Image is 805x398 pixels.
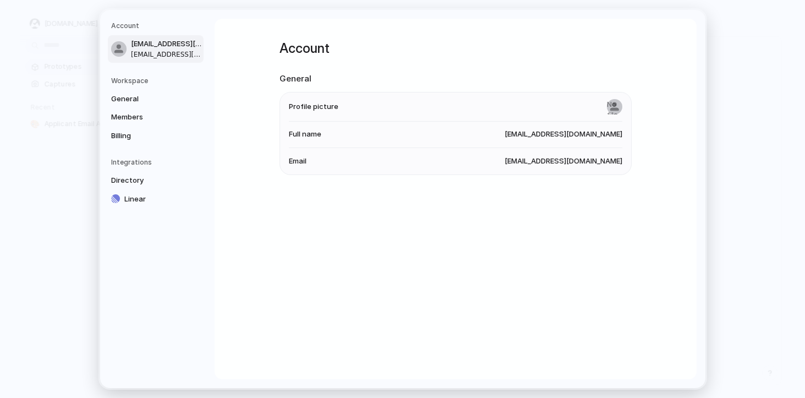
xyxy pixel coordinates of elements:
[505,129,622,140] span: [EMAIL_ADDRESS][DOMAIN_NAME]
[108,90,204,108] a: General
[505,156,622,167] span: [EMAIL_ADDRESS][DOMAIN_NAME]
[289,129,321,140] span: Full name
[131,39,201,50] span: [EMAIL_ADDRESS][DOMAIN_NAME]
[111,21,204,31] h5: Account
[289,156,306,167] span: Email
[280,73,632,85] h2: General
[124,194,195,205] span: Linear
[289,101,338,112] span: Profile picture
[111,175,182,186] span: Directory
[111,112,182,123] span: Members
[131,50,201,59] span: [EMAIL_ADDRESS][DOMAIN_NAME]
[108,172,204,189] a: Directory
[108,190,204,208] a: Linear
[111,94,182,105] span: General
[108,127,204,145] a: Billing
[111,157,204,167] h5: Integrations
[111,76,204,86] h5: Workspace
[111,130,182,141] span: Billing
[108,108,204,126] a: Members
[280,39,632,58] h1: Account
[108,35,204,63] a: [EMAIL_ADDRESS][DOMAIN_NAME][EMAIL_ADDRESS][DOMAIN_NAME]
